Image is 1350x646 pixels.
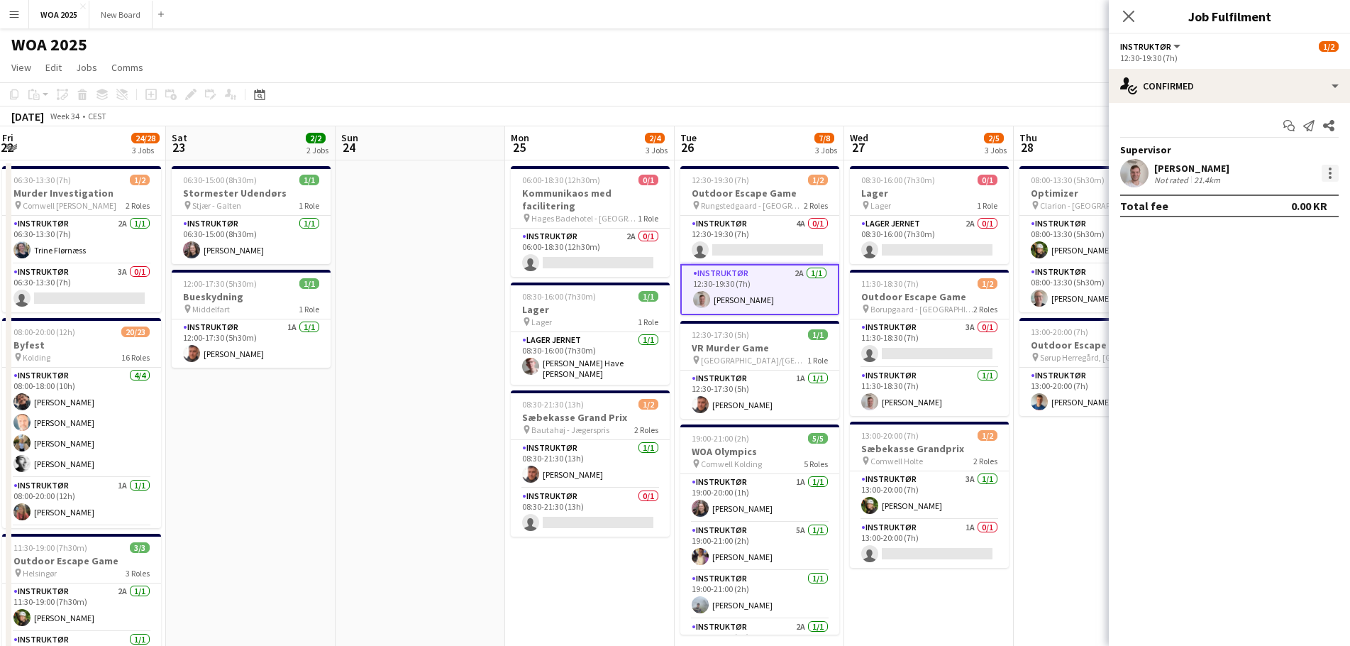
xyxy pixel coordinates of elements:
[2,339,161,351] h3: Byfest
[808,433,828,444] span: 5/5
[850,290,1009,303] h3: Outdoor Escape Game
[2,368,161,478] app-card-role: Instruktør4/408:00-18:00 (10h)[PERSON_NAME][PERSON_NAME][PERSON_NAME][PERSON_NAME]
[1019,216,1178,264] app-card-role: Instruktør3A1/108:00-13:30 (5h30m)[PERSON_NAME]
[1109,7,1350,26] h3: Job Fulfilment
[985,145,1007,155] div: 3 Jobs
[299,175,319,185] span: 1/1
[89,1,153,28] button: New Board
[808,175,828,185] span: 1/2
[1019,187,1178,199] h3: Optimizer
[978,175,997,185] span: 0/1
[815,145,837,155] div: 3 Jobs
[1019,131,1037,144] span: Thu
[861,430,919,441] span: 13:00-20:00 (7h)
[804,200,828,211] span: 2 Roles
[11,34,87,55] h1: WOA 2025
[40,58,67,77] a: Edit
[850,442,1009,455] h3: Sæbekasse Grandprix
[511,131,529,144] span: Mon
[172,290,331,303] h3: Bueskydning
[680,425,839,635] div: 19:00-21:00 (2h)5/5WOA Olympics Comwell Kolding5 RolesInstruktør1A1/119:00-20:00 (1h)[PERSON_NAME...
[2,216,161,264] app-card-role: Instruktør2A1/106:30-13:30 (7h)Trine Flørnæss
[531,213,638,224] span: Hages Badehotel - [GEOGRAPHIC_DATA]
[1154,162,1229,175] div: [PERSON_NAME]
[511,166,670,277] div: 06:00-18:30 (12h30m)0/1Kommunikaos med facilitering Hages Badehotel - [GEOGRAPHIC_DATA]1 RoleInst...
[638,291,658,302] span: 1/1
[172,131,187,144] span: Sat
[850,422,1009,568] div: 13:00-20:00 (7h)1/2Sæbekasse Grandprix Comwell Holte2 RolesInstruktør3A1/113:00-20:00 (7h)[PERSON...
[6,58,37,77] a: View
[131,133,160,143] span: 24/28
[183,278,257,289] span: 12:00-17:30 (5h30m)
[2,554,161,567] h3: Outdoor Escape Game
[634,425,658,435] span: 2 Roles
[299,278,319,289] span: 1/1
[680,131,697,144] span: Tue
[1120,41,1171,52] span: Instruktør
[870,200,891,211] span: Lager
[76,61,97,74] span: Jobs
[678,139,697,155] span: 26
[306,145,328,155] div: 2 Jobs
[1191,175,1223,185] div: 21.4km
[130,175,150,185] span: 1/2
[511,303,670,316] h3: Lager
[306,133,326,143] span: 2/2
[1109,143,1350,156] div: Supervisor
[850,520,1009,568] app-card-role: Instruktør1A0/113:00-20:00 (7h)
[680,166,839,315] app-job-card: 12:30-19:30 (7h)1/2Outdoor Escape Game Rungstedgaard - [GEOGRAPHIC_DATA]2 RolesInstruktør4A0/112:...
[680,341,839,354] h3: VR Murder Game
[1109,69,1350,103] div: Confirmed
[1319,41,1339,52] span: 1/2
[1019,166,1178,312] app-job-card: 08:00-13:30 (5h30m)2/2Optimizer Clarion - [GEOGRAPHIC_DATA]2 RolesInstruktør3A1/108:00-13:30 (5h3...
[192,200,241,211] span: Stjær - Galten
[808,329,828,340] span: 1/1
[638,317,658,327] span: 1 Role
[511,332,670,385] app-card-role: Lager Jernet1/108:30-16:00 (7h30m)[PERSON_NAME] Have [PERSON_NAME]
[638,399,658,410] span: 1/2
[11,61,31,74] span: View
[973,456,997,466] span: 2 Roles
[1017,139,1037,155] span: 28
[23,200,116,211] span: Comwell [PERSON_NAME]
[299,200,319,211] span: 1 Role
[172,270,331,368] div: 12:00-17:30 (5h30m)1/1Bueskydning Middelfart1 RoleInstruktør1A1/112:00-17:30 (5h30m)[PERSON_NAME]
[88,111,106,121] div: CEST
[680,522,839,571] app-card-role: Instruktør5A1/119:00-21:00 (2h)[PERSON_NAME]
[172,166,331,264] app-job-card: 06:30-15:00 (8h30m)1/1Stormester Udendørs Stjær - Galten1 RoleInstruktør1/106:30-15:00 (8h30m)[PE...
[680,264,839,315] app-card-role: Instruktør2A1/112:30-19:30 (7h)[PERSON_NAME]
[814,133,834,143] span: 7/8
[23,568,57,579] span: Helsingør
[645,133,665,143] span: 2/4
[126,568,150,579] span: 3 Roles
[1019,368,1178,416] app-card-role: Instruktør1A1/113:00-20:00 (7h)[PERSON_NAME]
[692,175,749,185] span: 12:30-19:30 (7h)
[701,459,762,469] span: Comwell Kolding
[680,321,839,419] app-job-card: 12:30-17:30 (5h)1/1VR Murder Game [GEOGRAPHIC_DATA]/[GEOGRAPHIC_DATA]1 RoleInstruktør1A1/112:30-1...
[522,291,596,302] span: 08:30-16:00 (7h30m)
[170,139,187,155] span: 23
[2,131,13,144] span: Fri
[850,166,1009,264] app-job-card: 08:30-16:00 (7h30m)0/1Lager Lager1 RoleLager Jernet2A0/108:30-16:00 (7h30m)
[1019,264,1178,312] app-card-role: Instruktør1A1/108:00-13:30 (5h30m)[PERSON_NAME]
[807,355,828,366] span: 1 Role
[680,371,839,419] app-card-role: Instruktør1A1/112:30-17:30 (5h)[PERSON_NAME]
[1120,41,1183,52] button: Instruktør
[1291,199,1327,213] div: 0.00 KR
[172,319,331,368] app-card-role: Instruktør1A1/112:00-17:30 (5h30m)[PERSON_NAME]
[1120,53,1339,63] div: 12:30-19:30 (7h)
[13,175,71,185] span: 06:30-13:30 (7h)
[511,187,670,212] h3: Kommunikaos med facilitering
[680,216,839,264] app-card-role: Instruktør4A0/112:30-19:30 (7h)
[522,175,600,185] span: 06:00-18:30 (12h30m)
[511,488,670,537] app-card-role: Instruktør0/108:30-21:30 (13h)
[2,584,161,632] app-card-role: Instruktør2A1/111:30-19:00 (7h30m)[PERSON_NAME]
[45,61,62,74] span: Edit
[126,200,150,211] span: 2 Roles
[2,264,161,312] app-card-role: Instruktør3A0/106:30-13:30 (7h)
[850,270,1009,416] div: 11:30-18:30 (7h)1/2Outdoor Escape Game Borupgaard - [GEOGRAPHIC_DATA]2 RolesInstruktør3A0/111:30-...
